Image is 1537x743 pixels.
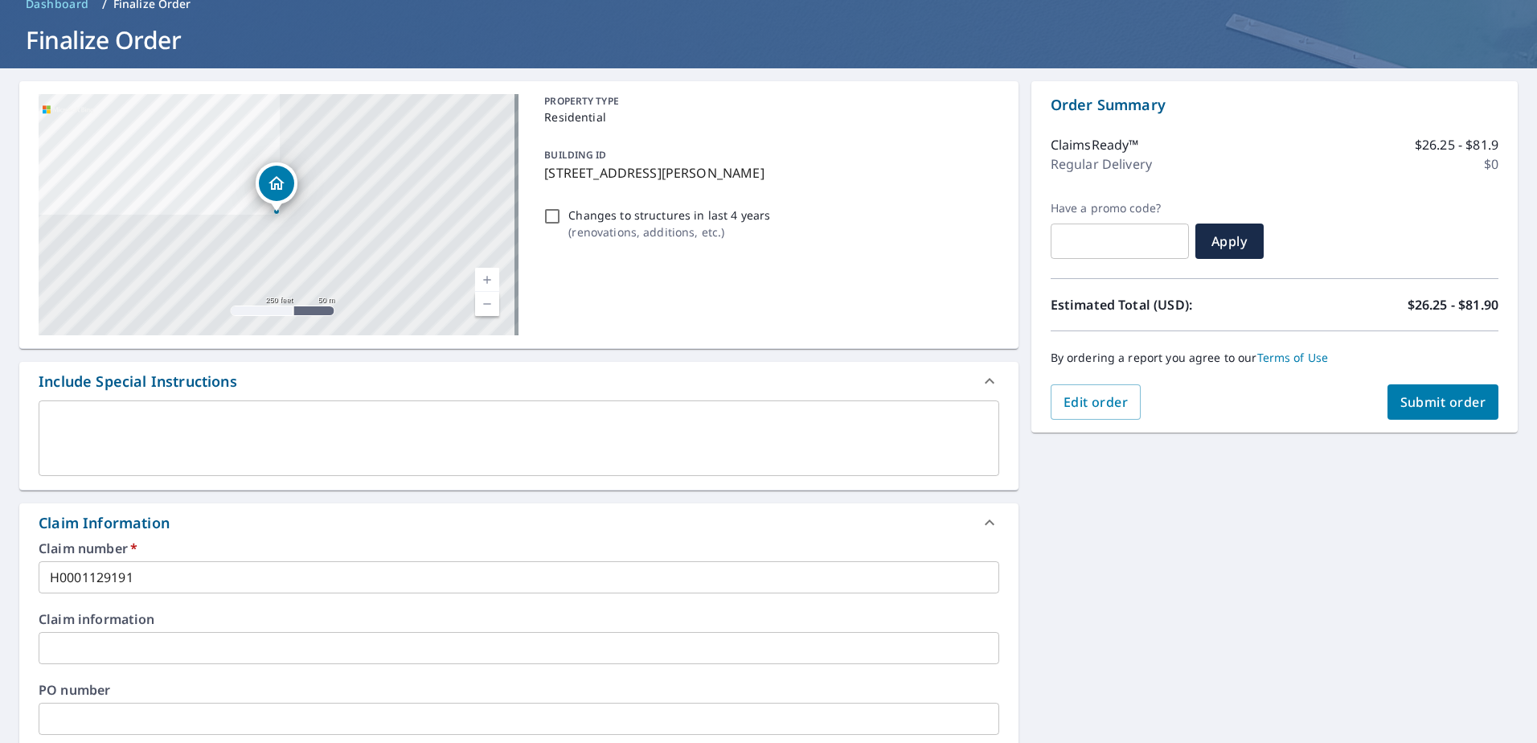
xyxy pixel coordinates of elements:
label: Claim number [39,542,999,555]
span: Submit order [1400,393,1486,411]
span: Apply [1208,232,1251,250]
a: Current Level 17, Zoom In [475,268,499,292]
div: Include Special Instructions [39,371,237,392]
span: Edit order [1064,393,1129,411]
label: PO number [39,683,999,696]
h1: Finalize Order [19,23,1518,56]
button: Edit order [1051,384,1141,420]
p: Order Summary [1051,94,1498,116]
div: Claim Information [39,512,170,534]
a: Terms of Use [1257,350,1329,365]
p: By ordering a report you agree to our [1051,351,1498,365]
a: Current Level 17, Zoom Out [475,292,499,316]
p: $0 [1484,154,1498,174]
div: Claim Information [19,503,1019,542]
p: BUILDING ID [544,148,606,162]
p: Regular Delivery [1051,154,1152,174]
p: Residential [544,109,992,125]
p: [STREET_ADDRESS][PERSON_NAME] [544,163,992,183]
label: Claim information [39,613,999,626]
button: Submit order [1387,384,1499,420]
label: Have a promo code? [1051,201,1189,216]
p: Estimated Total (USD): [1051,295,1275,314]
p: $26.25 - $81.9 [1415,135,1498,154]
p: ( renovations, additions, etc. ) [568,224,770,240]
div: Dropped pin, building 1, Residential property, 116 Lake Forest Dr N Gadsden, AL 35907 [256,162,297,212]
div: Include Special Instructions [19,362,1019,400]
p: $26.25 - $81.90 [1408,295,1498,314]
p: PROPERTY TYPE [544,94,992,109]
p: Changes to structures in last 4 years [568,207,770,224]
p: ClaimsReady™ [1051,135,1139,154]
button: Apply [1195,224,1264,259]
